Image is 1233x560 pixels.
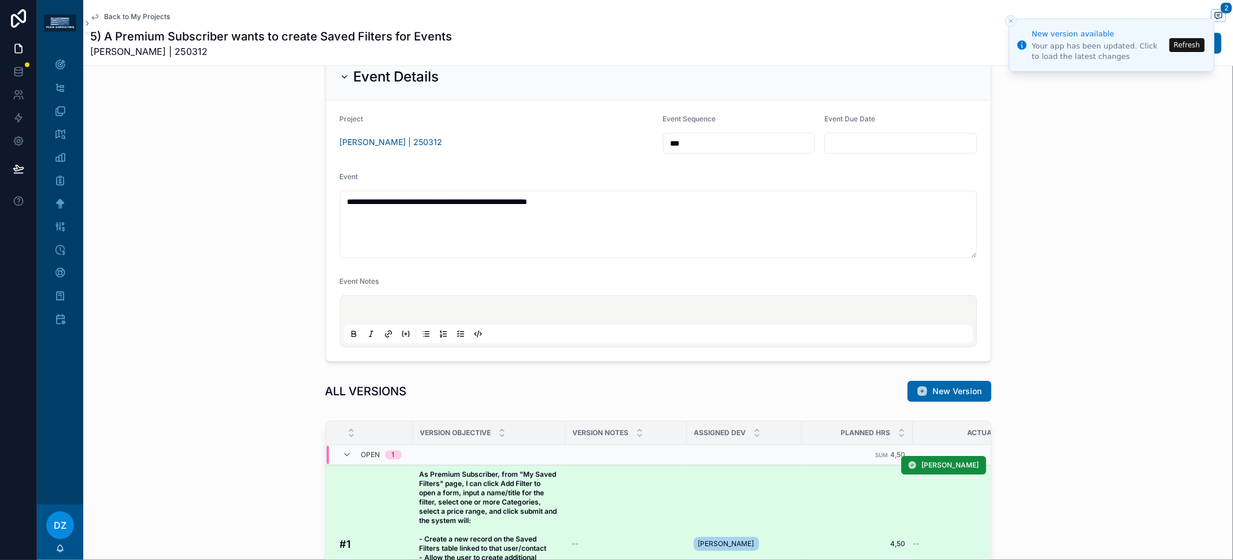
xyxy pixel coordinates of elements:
span: 2 [1220,2,1232,14]
div: scrollable content [37,46,83,344]
img: App logo [44,14,76,32]
button: Refresh [1169,38,1205,52]
span: [PERSON_NAME] [698,539,754,548]
a: [PERSON_NAME] [694,535,795,553]
span: Project [340,114,364,123]
span: Back to My Projects [104,12,170,21]
span: [PERSON_NAME] | 250312 [90,44,452,58]
a: 4,50 [809,539,906,548]
h1: 5) A Premium Subscriber wants to create Saved Filters for Events [90,28,452,44]
span: -- [913,539,920,548]
a: -- [572,539,680,548]
span: Assigned Dev [694,428,746,437]
span: Version Notes [573,428,629,437]
div: Your app has been updated. Click to load the latest changes [1032,41,1166,62]
span: Event Due Date [824,114,875,123]
span: DZ [54,518,66,532]
div: New version available [1032,28,1166,40]
a: [PERSON_NAME] | 250312 [340,136,443,148]
span: New Version [933,385,982,397]
button: New Version [908,381,991,402]
span: Event [340,172,358,181]
a: -- [913,539,1021,548]
h2: Event Details [354,68,439,86]
span: -- [572,539,579,548]
button: 2 [1211,9,1226,24]
span: 4,50 [891,450,906,459]
span: Event Notes [340,277,379,285]
span: Actual Hrs [968,428,1013,437]
h1: ALL VERSIONS [325,383,407,399]
span: Version Objective [420,428,491,437]
span: Planned Hrs [841,428,891,437]
span: Event Sequence [663,114,716,123]
div: 1 [392,450,395,459]
span: [PERSON_NAME] [922,461,979,470]
a: #1 [340,536,406,552]
button: [PERSON_NAME] [901,456,986,474]
button: Close toast [1005,15,1017,27]
small: Sum [876,452,888,458]
a: Back to My Projects [90,12,170,21]
span: Open [361,450,380,459]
